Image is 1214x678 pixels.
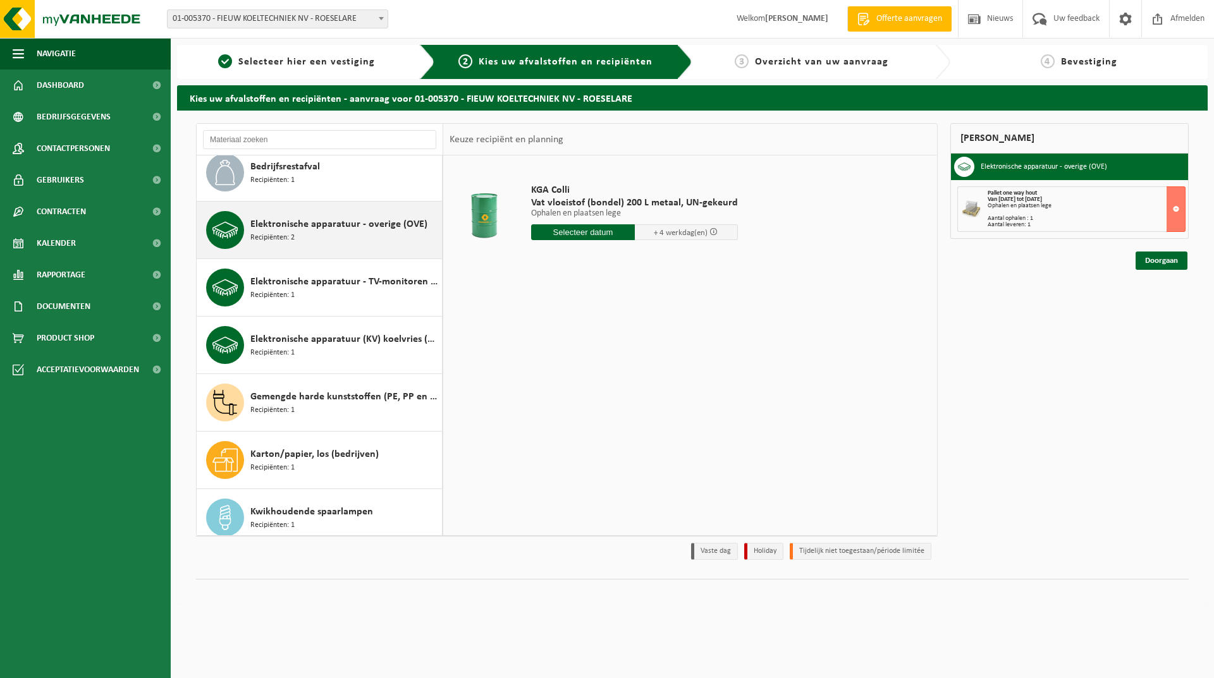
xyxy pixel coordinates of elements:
span: Recipiënten: 1 [250,174,295,186]
span: Offerte aanvragen [873,13,945,25]
span: Elektronische apparatuur - TV-monitoren (TVM) [250,274,439,289]
span: Overzicht van uw aanvraag [755,57,888,67]
span: Contactpersonen [37,133,110,164]
div: Keuze recipiënt en planning [443,124,570,155]
a: Doorgaan [1136,251,1187,270]
button: Bedrijfsrestafval Recipiënten: 1 [197,144,443,202]
div: Ophalen en plaatsen lege [988,203,1186,209]
span: Recipiënten: 1 [250,347,295,359]
button: Elektronische apparatuur - TV-monitoren (TVM) Recipiënten: 1 [197,259,443,317]
span: Recipiënten: 1 [250,404,295,416]
li: Vaste dag [691,543,738,560]
input: Selecteer datum [531,224,635,240]
span: + 4 werkdag(en) [654,229,708,237]
div: Aantal leveren: 1 [988,222,1186,228]
span: Bevestiging [1061,57,1117,67]
span: Pallet one way hout [988,190,1037,197]
span: Bedrijfsgegevens [37,101,111,133]
a: Offerte aanvragen [847,6,952,32]
li: Holiday [744,543,783,560]
span: Recipiënten: 2 [250,232,295,244]
li: Tijdelijk niet toegestaan/période limitée [790,543,931,560]
span: 01-005370 - FIEUW KOELTECHNIEK NV - ROESELARE [168,10,388,28]
span: Bedrijfsrestafval [250,159,320,174]
span: Kies uw afvalstoffen en recipiënten [479,57,653,67]
span: Acceptatievoorwaarden [37,354,139,385]
span: Navigatie [37,38,76,70]
span: Documenten [37,291,90,322]
span: Product Shop [37,322,94,354]
button: Elektronische apparatuur - overige (OVE) Recipiënten: 2 [197,202,443,259]
strong: [PERSON_NAME] [765,14,828,23]
span: KGA Colli [531,184,738,197]
span: Recipiënten: 1 [250,519,295,531]
span: Recipiënten: 1 [250,289,295,301]
span: Recipiënten: 1 [250,462,295,474]
span: Contracten [37,196,86,227]
span: Vat vloeistof (bondel) 200 L metaal, UN-gekeurd [531,197,738,209]
span: Elektronische apparatuur - overige (OVE) [250,217,427,232]
span: Elektronische apparatuur (KV) koelvries (huishoudelijk) [250,332,439,347]
button: Karton/papier, los (bedrijven) Recipiënten: 1 [197,432,443,489]
span: Selecteer hier een vestiging [238,57,375,67]
h2: Kies uw afvalstoffen en recipiënten - aanvraag voor 01-005370 - FIEUW KOELTECHNIEK NV - ROESELARE [177,85,1208,110]
input: Materiaal zoeken [203,130,436,149]
span: Gemengde harde kunststoffen (PE, PP en PVC), recycleerbaar (industrieel) [250,389,439,404]
div: [PERSON_NAME] [950,123,1189,154]
button: Kwikhoudende spaarlampen Recipiënten: 1 [197,489,443,547]
button: Elektronische apparatuur (KV) koelvries (huishoudelijk) Recipiënten: 1 [197,317,443,374]
span: 4 [1041,54,1055,68]
span: Kwikhoudende spaarlampen [250,504,373,519]
span: Rapportage [37,259,85,291]
span: 1 [218,54,232,68]
strong: Van [DATE] tot [DATE] [988,196,1042,203]
span: Karton/papier, los (bedrijven) [250,447,379,462]
span: Dashboard [37,70,84,101]
a: 1Selecteer hier een vestiging [183,54,410,70]
h3: Elektronische apparatuur - overige (OVE) [981,157,1107,177]
span: 01-005370 - FIEUW KOELTECHNIEK NV - ROESELARE [167,9,388,28]
span: Kalender [37,227,76,259]
span: 3 [735,54,749,68]
button: Gemengde harde kunststoffen (PE, PP en PVC), recycleerbaar (industrieel) Recipiënten: 1 [197,374,443,432]
div: Aantal ophalen : 1 [988,215,1186,222]
span: Gebruikers [37,164,84,196]
p: Ophalen en plaatsen lege [531,209,738,218]
span: 2 [458,54,472,68]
